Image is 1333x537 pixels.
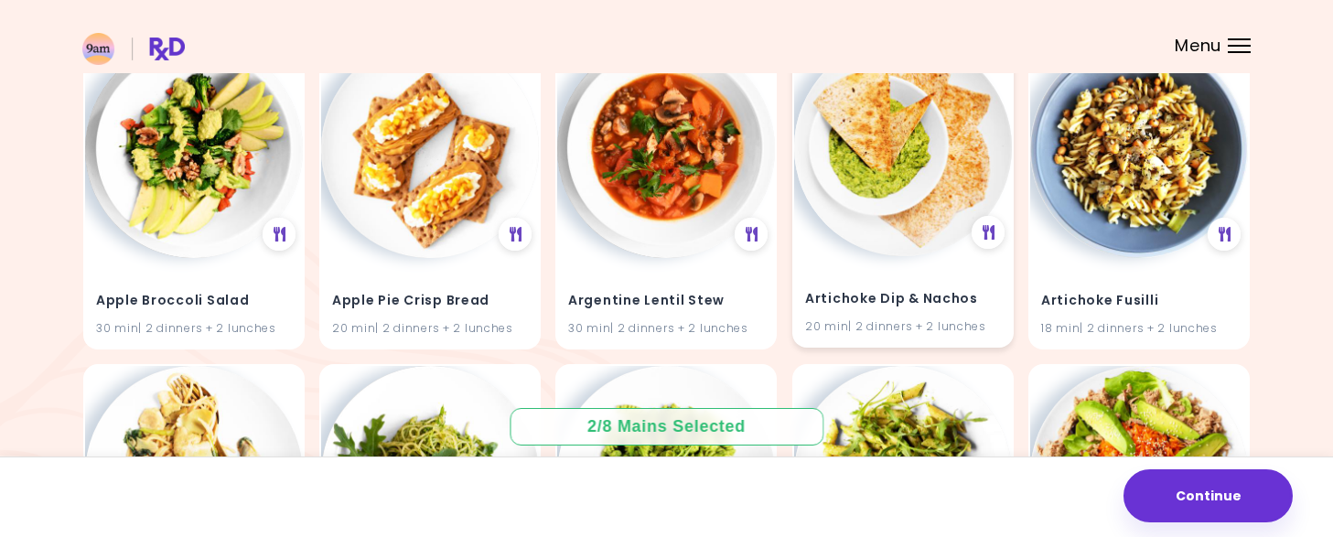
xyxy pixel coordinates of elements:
h4: Artichoke Fusilli [1041,286,1237,316]
div: See Meal Plan [736,218,769,251]
div: See Meal Plan [263,218,296,251]
h4: Argentine Lentil Stew [568,286,764,316]
h4: Apple Broccoli Salad [96,286,292,316]
h4: Apple Pie Crisp Bread [332,286,528,316]
div: 30 min | 2 dinners + 2 lunches [96,319,292,337]
img: RxDiet [82,33,185,65]
div: 20 min | 2 dinners + 2 lunches [805,317,1001,335]
span: Menu [1175,38,1221,54]
div: 2 / 8 Mains Selected [575,415,759,438]
button: Continue [1123,469,1293,522]
h4: Artichoke Dip & Nachos [805,285,1001,314]
div: See Meal Plan [499,218,532,251]
div: 20 min | 2 dinners + 2 lunches [332,319,528,337]
div: See Meal Plan [1208,218,1241,251]
div: See Meal Plan [972,216,1005,249]
div: 18 min | 2 dinners + 2 lunches [1041,319,1237,337]
div: 30 min | 2 dinners + 2 lunches [568,319,764,337]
